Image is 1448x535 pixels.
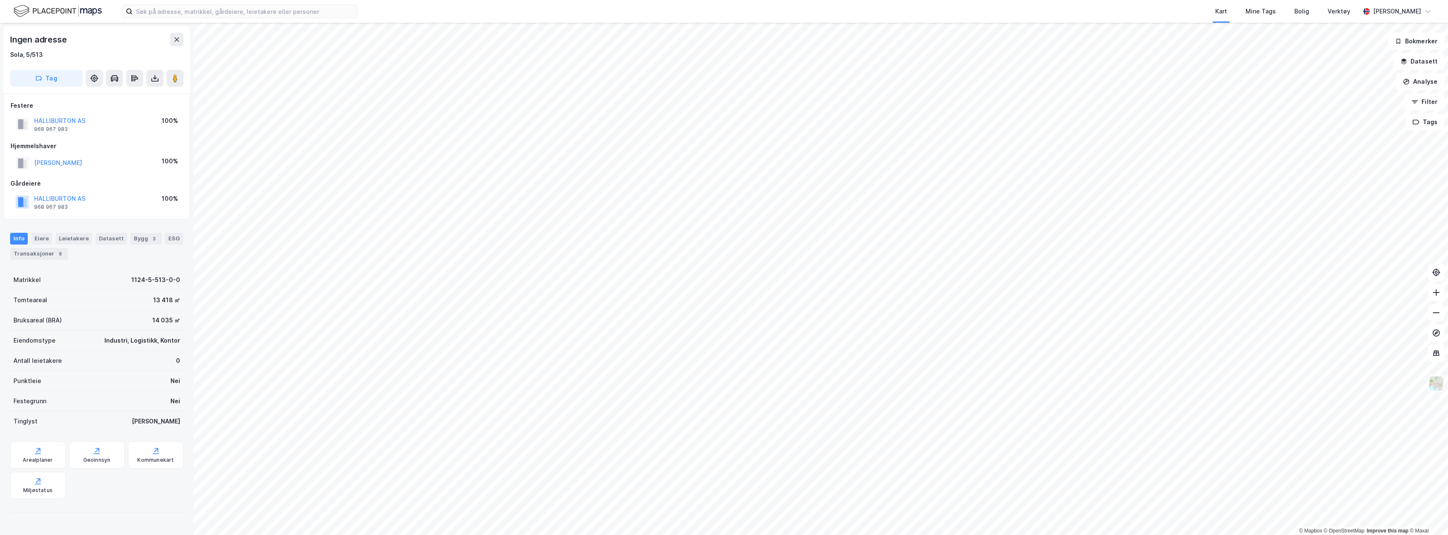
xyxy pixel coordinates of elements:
div: [PERSON_NAME] [1373,6,1421,16]
div: Leietakere [56,233,92,245]
div: Mine Tags [1246,6,1276,16]
div: 13 418 ㎡ [153,295,180,305]
button: Filter [1404,93,1445,110]
button: Analyse [1396,73,1445,90]
div: Datasett [96,233,127,245]
div: Eiendomstype [13,335,56,346]
div: Tomteareal [13,295,47,305]
div: Transaksjoner [10,248,68,260]
div: Festere [11,101,183,111]
a: Improve this map [1367,528,1408,534]
div: [PERSON_NAME] [132,416,180,426]
div: Eiere [31,233,52,245]
div: 1124-5-513-0-0 [131,275,180,285]
div: Punktleie [13,376,41,386]
div: Sola, 5/513 [10,50,43,60]
div: Kommunekart [137,457,174,463]
div: Matrikkel [13,275,41,285]
div: Festegrunn [13,396,46,406]
div: Miljøstatus [23,487,53,494]
div: Bygg [130,233,162,245]
div: 100% [162,116,178,126]
div: Nei [170,396,180,406]
div: Ingen adresse [10,33,68,46]
div: Bolig [1294,6,1309,16]
div: Verktøy [1328,6,1350,16]
div: Tinglyst [13,416,37,426]
input: Søk på adresse, matrikkel, gårdeiere, leietakere eller personer [133,5,357,18]
div: 100% [162,156,178,166]
div: Arealplaner [23,457,53,463]
div: Bruksareal (BRA) [13,315,62,325]
iframe: Chat Widget [1406,495,1448,535]
div: Antall leietakere [13,356,62,366]
div: Kontrollprogram for chat [1406,495,1448,535]
a: OpenStreetMap [1324,528,1365,534]
div: 3 [150,234,158,243]
img: logo.f888ab2527a4732fd821a326f86c7f29.svg [13,4,102,19]
div: 968 967 983 [34,204,68,210]
button: Bokmerker [1388,33,1445,50]
div: Gårdeiere [11,178,183,189]
div: ESG [165,233,183,245]
div: 100% [162,194,178,204]
img: Z [1428,375,1444,391]
div: Hjemmelshaver [11,141,183,151]
div: Kart [1215,6,1227,16]
div: 968 967 983 [34,126,68,133]
div: Nei [170,376,180,386]
button: Tag [10,70,83,87]
button: Datasett [1393,53,1445,70]
div: Geoinnsyn [83,457,111,463]
button: Tags [1405,114,1445,130]
div: Info [10,233,28,245]
a: Mapbox [1299,528,1322,534]
div: 8 [56,250,64,258]
div: 0 [176,356,180,366]
div: 14 035 ㎡ [152,315,180,325]
div: Industri, Logistikk, Kontor [104,335,180,346]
